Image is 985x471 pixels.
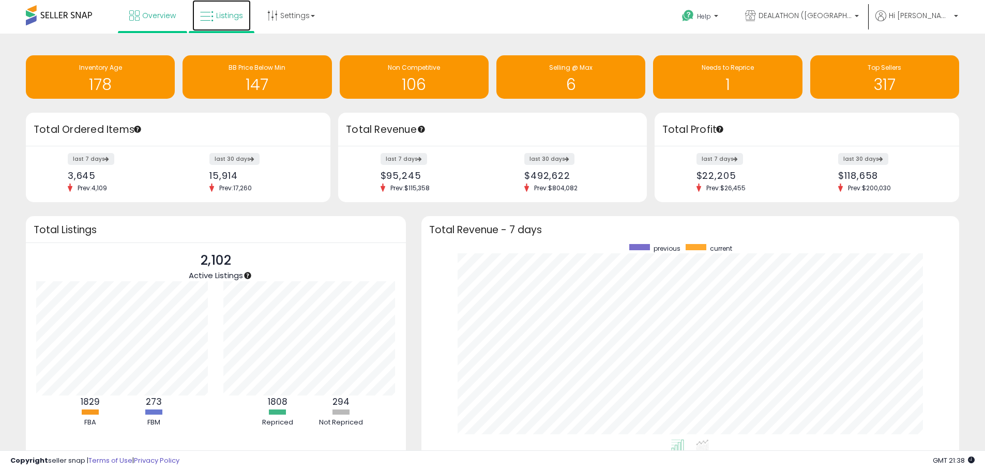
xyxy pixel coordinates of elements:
span: Prev: $115,358 [385,184,435,192]
label: last 7 days [696,153,743,165]
div: 3,645 [68,170,171,181]
span: Prev: $804,082 [529,184,583,192]
div: Tooltip anchor [243,271,252,280]
span: Inventory Age [79,63,122,72]
span: Non Competitive [388,63,440,72]
a: Hi [PERSON_NAME] [875,10,958,34]
span: Active Listings [189,270,243,281]
h3: Total Listings [34,226,398,234]
h1: 178 [31,76,170,93]
p: 2,102 [189,251,243,270]
b: 1808 [268,396,287,408]
h3: Total Ordered Items [34,123,323,137]
label: last 7 days [381,153,427,165]
a: Help [674,2,729,34]
h1: 317 [815,76,954,93]
label: last 30 days [524,153,574,165]
label: last 7 days [68,153,114,165]
b: 1829 [81,396,100,408]
span: Help [697,12,711,21]
div: $22,205 [696,170,799,181]
span: Prev: $200,030 [843,184,896,192]
h3: Total Profit [662,123,951,137]
div: $118,658 [838,170,941,181]
h1: 147 [188,76,326,93]
label: last 30 days [209,153,260,165]
div: FBM [123,418,185,428]
div: $95,245 [381,170,485,181]
div: Not Repriced [310,418,372,428]
div: 15,914 [209,170,312,181]
h1: 1 [658,76,797,93]
h1: 6 [502,76,640,93]
a: Non Competitive 106 [340,55,489,99]
h3: Total Revenue [346,123,639,137]
div: Repriced [247,418,309,428]
span: Needs to Reprice [702,63,754,72]
span: Listings [216,10,243,21]
div: FBA [59,418,122,428]
span: BB Price Below Min [229,63,285,72]
span: Top Sellers [868,63,901,72]
a: Terms of Use [88,455,132,465]
a: BB Price Below Min 147 [183,55,331,99]
div: Tooltip anchor [715,125,724,134]
a: Privacy Policy [134,455,179,465]
b: 294 [332,396,350,408]
span: Prev: 17,260 [214,184,257,192]
a: Selling @ Max 6 [496,55,645,99]
strong: Copyright [10,455,48,465]
span: current [710,244,732,253]
span: 2025-08-14 21:38 GMT [933,455,975,465]
div: Tooltip anchor [133,125,142,134]
h1: 106 [345,76,483,93]
div: Tooltip anchor [417,125,426,134]
h3: Total Revenue - 7 days [429,226,951,234]
div: seller snap | | [10,456,179,466]
label: last 30 days [838,153,888,165]
span: Overview [142,10,176,21]
span: Prev: 4,109 [72,184,112,192]
b: 273 [146,396,162,408]
span: DEALATHON ([GEOGRAPHIC_DATA]) [759,10,852,21]
a: Top Sellers 317 [810,55,959,99]
span: previous [654,244,680,253]
span: Hi [PERSON_NAME] [889,10,951,21]
a: Needs to Reprice 1 [653,55,802,99]
span: Prev: $26,455 [701,184,751,192]
i: Get Help [681,9,694,22]
div: $492,622 [524,170,629,181]
span: Selling @ Max [549,63,593,72]
a: Inventory Age 178 [26,55,175,99]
